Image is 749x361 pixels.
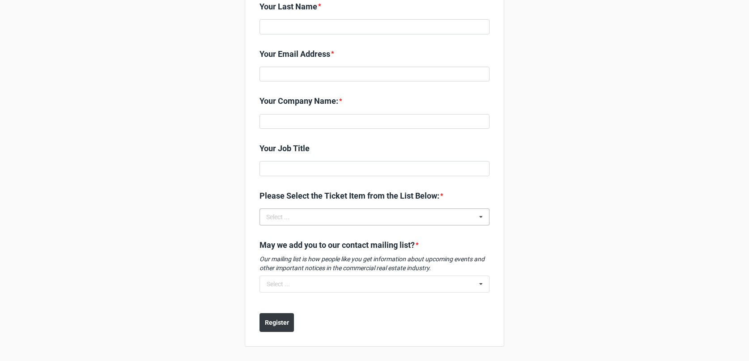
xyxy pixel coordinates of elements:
label: Your Company Name: [260,95,338,107]
label: Your Last Name [260,0,317,13]
div: Select ... [267,281,290,287]
div: Select ... [264,212,302,222]
label: May we add you to our contact mailing list? [260,239,415,251]
b: Register [265,318,289,327]
button: Register [260,313,294,332]
label: Your Job Title [260,142,310,155]
label: Please Select the Ticket Item from the List Below: [260,190,439,202]
em: Our mailing list is how people like you get information about upcoming events and other important... [260,255,485,272]
label: Your Email Address [260,48,330,60]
